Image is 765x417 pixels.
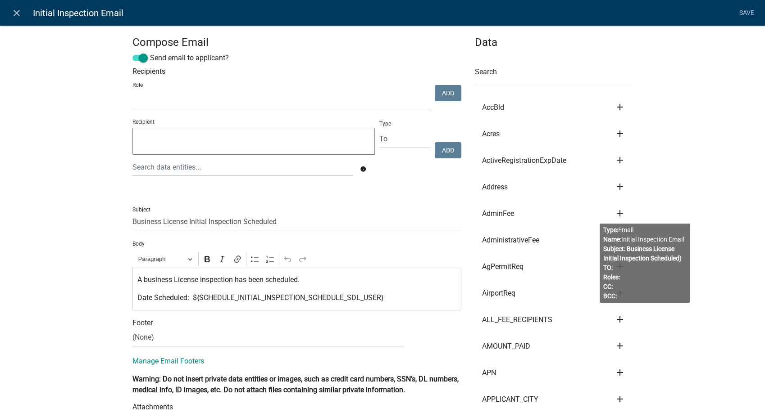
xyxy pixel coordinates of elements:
[482,369,496,377] span: APN
[482,184,508,191] span: Address
[132,36,461,49] h4: Compose Email
[138,254,185,265] span: Paragraph
[482,343,530,350] span: AMOUNT_PAID
[615,314,625,325] i: add
[379,121,391,126] label: Type
[603,264,613,271] b: TO:
[132,357,204,365] a: Manage Email Footers
[435,142,461,158] button: Add
[134,252,196,266] button: Paragraph, Heading
[132,118,375,126] p: Recipient
[600,224,690,303] div: Email Initial Inspection Email
[603,283,613,290] b: CC:
[603,236,621,243] b: Name:
[137,292,457,303] p: Date Scheduled: ${SCHEDULE_INITIAL_INSPECTION_SCHEDULE_SDL_USER}
[475,36,633,49] h4: Data
[735,4,758,22] a: Save
[615,394,625,404] i: add
[482,210,514,217] span: AdminFee
[435,85,461,101] button: Add
[132,241,145,247] label: Body
[132,403,461,411] h6: Attachments
[482,263,524,270] span: AgPermitReq
[603,245,682,262] b: Subject: Business License Initial Inspection Scheduled)
[132,250,461,267] div: Editor toolbar
[132,67,461,76] h6: Recipients
[603,292,617,300] b: BCC:
[482,290,515,297] span: AirportReq
[482,396,538,403] span: APPLICANT_CITY
[132,268,461,310] div: Editor editing area: main. Press Alt+0 for help.
[482,104,504,111] span: AccBld
[132,53,229,63] label: Send email to applicant?
[33,4,123,22] span: Initial Inspection Email
[615,208,625,219] i: add
[615,128,625,139] i: add
[132,374,461,395] p: Warning: Do not insert private data entities or images, such as credit card numbers, SSN’s, DL nu...
[482,130,500,138] span: Acres
[126,318,468,328] div: Footer
[11,8,22,18] i: close
[132,158,353,176] input: Search data entities...
[615,367,625,378] i: add
[615,181,625,192] i: add
[615,155,625,166] i: add
[603,226,618,233] b: Type:
[615,102,625,112] i: add
[482,157,566,164] span: ActiveRegistrationExpDate
[482,237,539,244] span: AdministrativeFee
[615,341,625,351] i: add
[603,274,620,281] b: Roles:
[137,274,457,285] p: A business License inspection has been scheduled.
[132,82,143,88] label: Role
[482,316,552,323] span: ALL_FEE_RECIPIENTS
[360,166,366,172] i: info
